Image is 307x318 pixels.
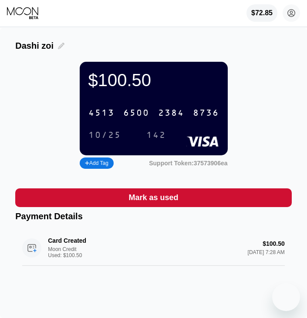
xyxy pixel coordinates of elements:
[246,4,277,22] div: $72.85
[80,157,114,169] div: Add Tag
[158,108,184,118] div: 2384
[15,188,292,207] div: Mark as used
[193,108,219,118] div: 8736
[15,41,54,51] div: Dashi zoi
[149,160,227,167] div: Support Token: 37573906ea
[88,131,121,141] div: 10/25
[251,9,273,17] div: $72.85
[85,160,108,166] div: Add Tag
[88,70,219,90] div: $100.50
[140,128,172,142] div: 142
[88,108,115,118] div: 4513
[146,131,166,141] div: 142
[272,283,300,311] iframe: Button to launch messaging window
[128,193,178,203] div: Mark as used
[83,104,224,122] div: 4513650023848736
[82,128,128,142] div: 10/25
[149,160,227,167] div: Support Token:37573906ea
[123,108,149,118] div: 6500
[15,211,292,221] div: Payment Details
